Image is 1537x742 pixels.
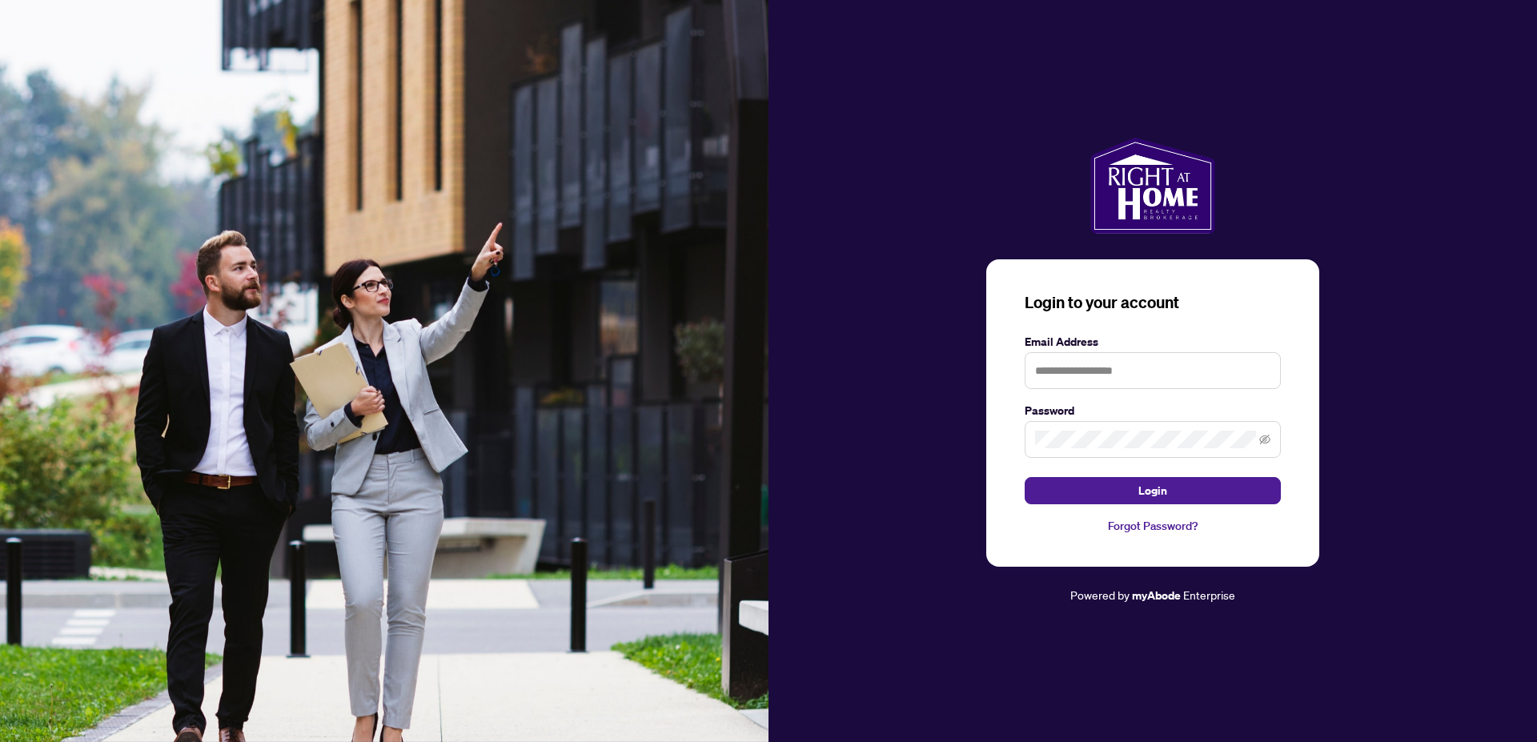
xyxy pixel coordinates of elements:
span: Login [1138,478,1167,503]
a: myAbode [1132,587,1181,604]
button: Login [1025,477,1281,504]
span: eye-invisible [1259,434,1270,445]
span: Powered by [1070,588,1130,602]
label: Password [1025,402,1281,419]
img: ma-logo [1090,138,1214,234]
span: Enterprise [1183,588,1235,602]
h3: Login to your account [1025,291,1281,314]
a: Forgot Password? [1025,517,1281,535]
label: Email Address [1025,333,1281,351]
